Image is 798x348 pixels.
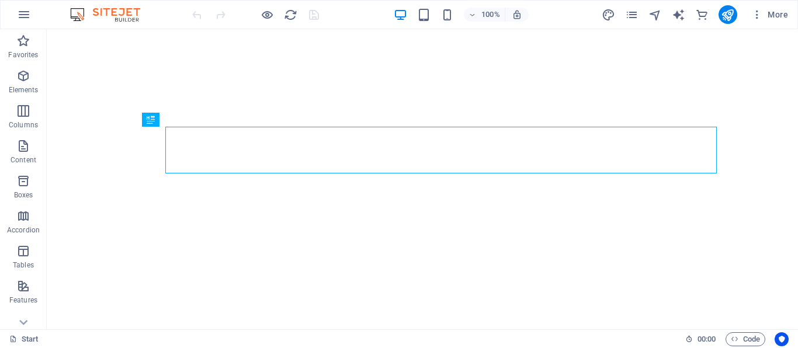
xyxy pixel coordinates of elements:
span: : [706,335,707,343]
h6: Session time [685,332,716,346]
p: Boxes [14,190,33,200]
button: Code [726,332,765,346]
p: Favorites [8,50,38,60]
img: Editor Logo [67,8,155,22]
button: Usercentrics [775,332,789,346]
p: Features [9,295,37,305]
button: Click here to leave preview mode and continue editing [260,8,274,22]
span: 00 00 [698,332,716,346]
p: Tables [13,260,34,270]
button: navigator [648,8,662,22]
i: Design (Ctrl+Alt+Y) [602,8,615,22]
button: design [602,8,616,22]
h6: 100% [481,8,500,22]
button: More [747,5,793,24]
i: On resize automatically adjust zoom level to fit chosen device. [512,9,522,20]
button: 100% [464,8,505,22]
button: pages [625,8,639,22]
button: commerce [695,8,709,22]
i: Pages (Ctrl+Alt+S) [625,8,639,22]
button: reload [283,8,297,22]
a: Click to cancel selection. Double-click to open Pages [9,332,39,346]
p: Accordion [7,225,40,235]
span: More [751,9,788,20]
p: Content [11,155,36,165]
p: Columns [9,120,38,130]
p: Elements [9,85,39,95]
span: Code [731,332,760,346]
button: text_generator [672,8,686,22]
i: Navigator [648,8,662,22]
button: publish [719,5,737,24]
i: AI Writer [672,8,685,22]
i: Commerce [695,8,709,22]
i: Reload page [284,8,297,22]
i: Publish [721,8,734,22]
